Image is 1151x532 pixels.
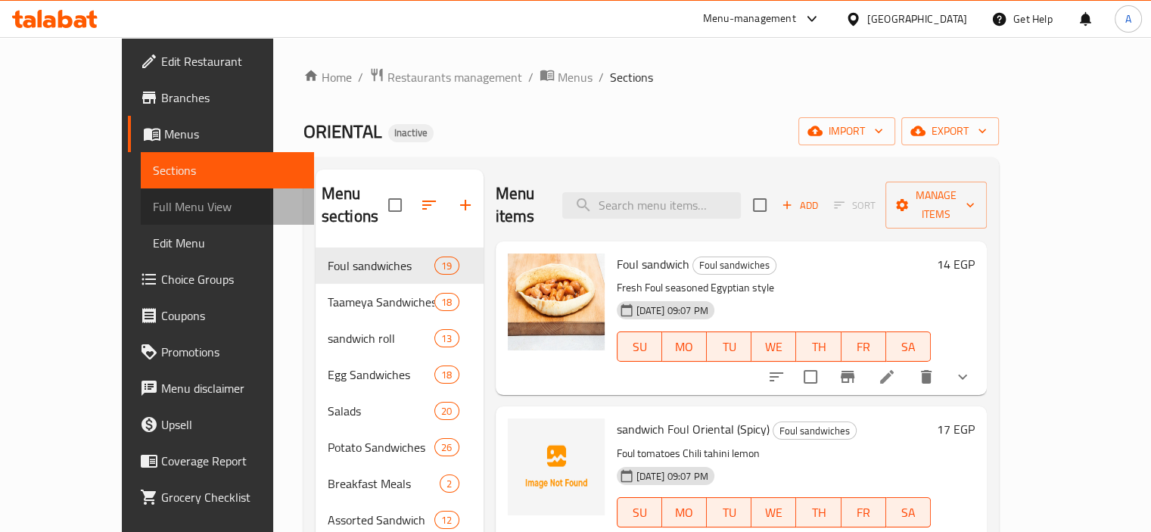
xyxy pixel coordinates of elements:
[435,440,458,455] span: 26
[662,497,707,527] button: MO
[496,182,545,228] h2: Menu items
[128,297,314,334] a: Coupons
[328,402,435,420] div: Salads
[617,278,932,297] p: Fresh Foul seasoned Egyptian style
[757,502,790,524] span: WE
[141,188,314,225] a: Full Menu View
[841,331,886,362] button: FR
[630,303,714,318] span: [DATE] 09:07 PM
[886,497,931,527] button: SA
[322,182,388,228] h2: Menu sections
[434,402,459,420] div: items
[624,336,656,358] span: SU
[937,418,975,440] h6: 17 EGP
[776,194,824,217] span: Add item
[328,511,435,529] span: Assorted Sandwich
[434,293,459,311] div: items
[944,359,981,395] button: show more
[411,187,447,223] span: Sort sections
[662,331,707,362] button: MO
[435,295,458,310] span: 18
[897,186,975,224] span: Manage items
[757,336,790,358] span: WE
[908,359,944,395] button: delete
[435,259,458,273] span: 19
[161,379,302,397] span: Menu disclaimer
[153,198,302,216] span: Full Menu View
[369,67,522,87] a: Restaurants management
[440,474,459,493] div: items
[128,479,314,515] a: Grocery Checklist
[435,513,458,527] span: 12
[153,161,302,179] span: Sections
[303,68,352,86] a: Home
[707,497,751,527] button: TU
[937,254,975,275] h6: 14 EGP
[316,247,484,284] div: Foul sandwiches19
[1125,11,1131,27] span: A
[435,331,458,346] span: 13
[668,502,701,524] span: MO
[128,443,314,479] a: Coverage Report
[867,11,967,27] div: [GEOGRAPHIC_DATA]
[128,43,314,79] a: Edit Restaurant
[751,331,796,362] button: WE
[128,79,314,116] a: Branches
[328,329,435,347] span: sandwich roll
[388,124,434,142] div: Inactive
[540,67,593,87] a: Menus
[328,438,435,456] span: Potato Sandwiches
[610,68,653,86] span: Sections
[528,68,534,86] li: /
[892,502,925,524] span: SA
[128,406,314,443] a: Upsell
[703,10,796,28] div: Menu-management
[802,336,835,358] span: TH
[707,331,751,362] button: TU
[161,52,302,70] span: Edit Restaurant
[328,293,435,311] span: Taameya Sandwiches
[630,469,714,484] span: [DATE] 09:07 PM
[435,368,458,382] span: 18
[128,261,314,297] a: Choice Groups
[692,257,776,275] div: Foul sandwiches
[848,336,880,358] span: FR
[713,502,745,524] span: TU
[841,497,886,527] button: FR
[328,257,435,275] span: Foul sandwiches
[829,359,866,395] button: Branch-specific-item
[316,465,484,502] div: Breakfast Meals2
[802,502,835,524] span: TH
[798,117,895,145] button: import
[141,152,314,188] a: Sections
[885,182,987,229] button: Manage items
[435,404,458,418] span: 20
[878,368,896,386] a: Edit menu item
[795,361,826,393] span: Select to update
[624,502,656,524] span: SU
[824,194,885,217] span: Select section first
[328,366,435,384] span: Egg Sandwiches
[617,253,689,275] span: Foul sandwich
[434,366,459,384] div: items
[558,68,593,86] span: Menus
[776,194,824,217] button: Add
[508,418,605,515] img: sandwich Foul Oriental (Spicy)
[440,477,458,491] span: 2
[508,254,605,350] img: Foul sandwich
[953,368,972,386] svg: Show Choices
[617,418,770,440] span: sandwich Foul Oriental (Spicy)
[713,336,745,358] span: TU
[744,189,776,221] span: Select section
[328,474,440,493] span: Breakfast Meals
[316,356,484,393] div: Egg Sandwiches18
[886,331,931,362] button: SA
[848,502,880,524] span: FR
[316,284,484,320] div: Taameya Sandwiches18
[303,67,999,87] nav: breadcrumb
